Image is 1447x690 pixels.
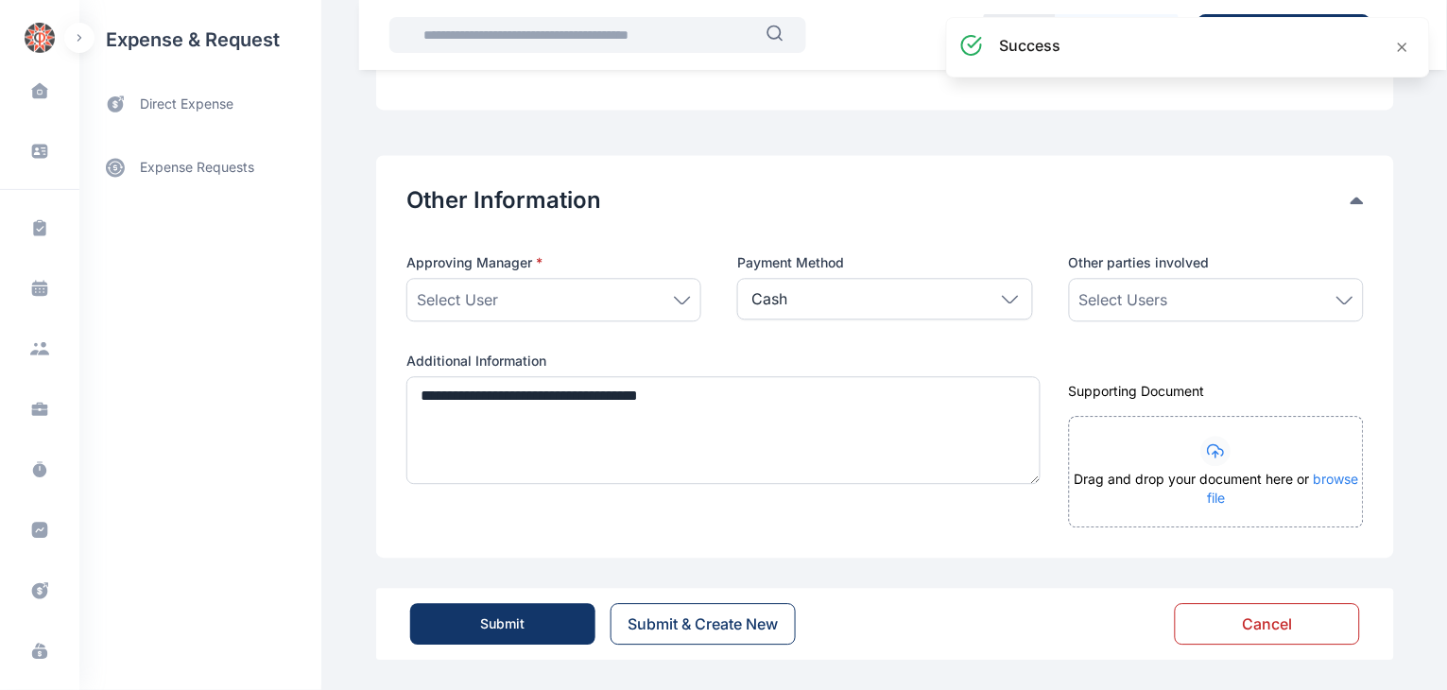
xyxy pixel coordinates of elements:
[1079,288,1168,311] span: Select Users
[406,185,1351,216] button: Other Information
[481,614,525,633] div: Submit
[737,253,1032,272] label: Payment Method
[406,253,543,272] span: Approving Manager
[611,603,796,645] button: Submit & Create New
[417,288,498,311] span: Select User
[751,287,787,310] p: Cash
[410,603,595,645] button: Submit
[79,79,321,129] a: direct expense
[406,185,1364,216] div: Other Information
[79,145,321,190] a: expense requests
[140,95,233,114] span: direct expense
[1175,603,1360,645] button: Cancel
[1070,470,1363,526] div: Drag and drop your document here or
[79,129,321,190] div: expense requests
[1069,253,1210,272] span: Other parties involved
[1069,382,1364,401] div: Supporting Document
[1000,34,1061,57] h3: success
[406,352,1033,371] label: Additional Information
